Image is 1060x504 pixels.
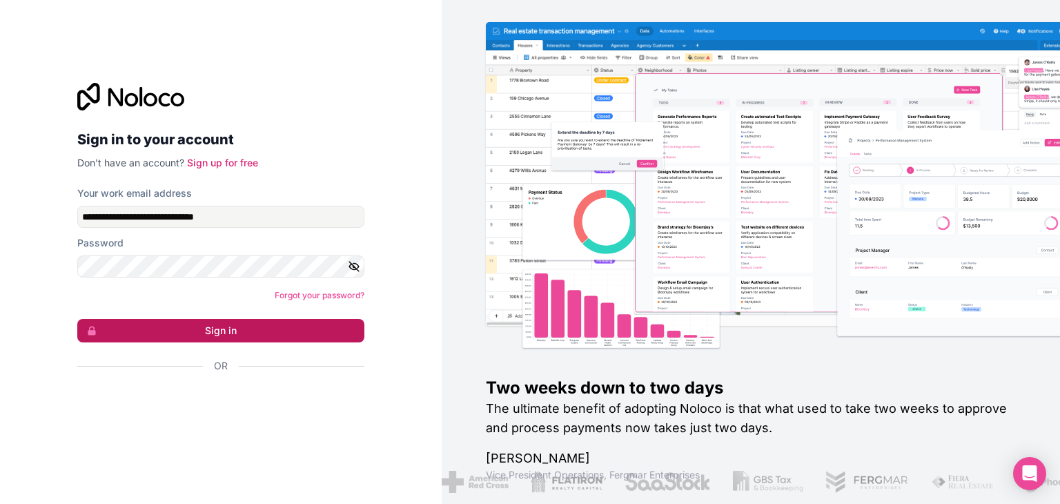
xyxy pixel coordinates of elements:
label: Your work email address [77,186,192,200]
input: Email address [77,206,364,228]
span: Or [214,359,228,373]
img: /assets/american-red-cross-BAupjrZR.png [442,471,509,493]
a: Sign up for free [187,157,258,168]
h2: The ultimate benefit of adopting Noloco is that what used to take two weeks to approve and proces... [486,399,1016,438]
div: Open Intercom Messenger [1013,457,1046,490]
a: Forgot your password? [275,290,364,300]
h1: Two weeks down to two days [486,377,1016,399]
h1: Vice President Operations , Fergmar Enterprises [486,468,1016,482]
button: Sign in [77,319,364,342]
input: Password [77,255,364,278]
h2: Sign in to your account [77,127,364,152]
span: Don't have an account? [77,157,184,168]
iframe: Bouton "Se connecter avec Google" [70,388,360,418]
label: Password [77,236,124,250]
h1: [PERSON_NAME] [486,449,1016,468]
